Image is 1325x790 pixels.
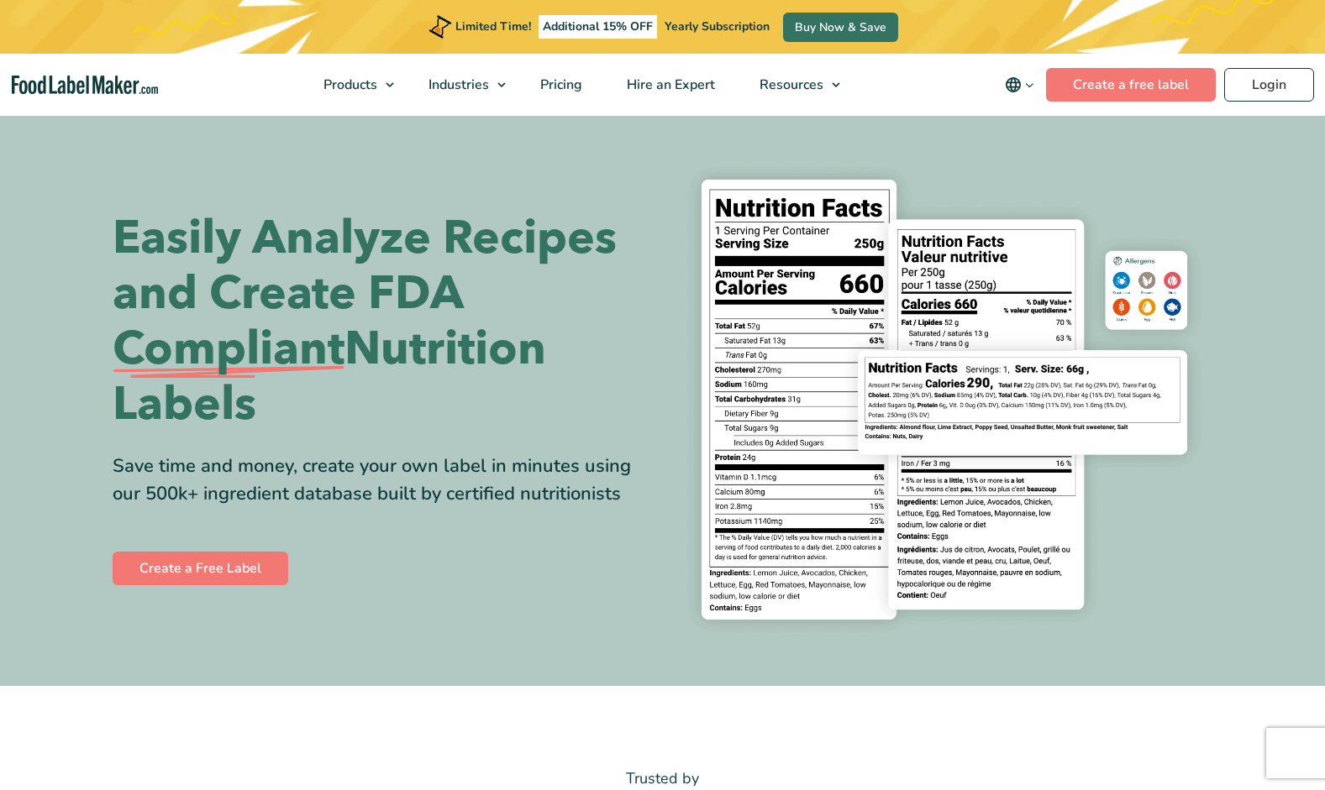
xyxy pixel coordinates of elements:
[539,15,657,39] span: Additional 15% OFF
[738,54,849,116] a: Resources
[455,18,531,34] span: Limited Time!
[755,76,825,94] span: Resources
[302,54,402,116] a: Products
[622,76,717,94] span: Hire an Expert
[113,453,650,508] div: Save time and money, create your own label in minutes using our 500k+ ingredient database built b...
[518,54,601,116] a: Pricing
[113,552,288,585] a: Create a Free Label
[1224,68,1314,102] a: Login
[1046,68,1216,102] a: Create a free label
[605,54,733,116] a: Hire an Expert
[423,76,491,94] span: Industries
[407,54,514,116] a: Industries
[318,76,379,94] span: Products
[535,76,584,94] span: Pricing
[665,18,770,34] span: Yearly Subscription
[113,211,650,432] h1: Easily Analyze Recipes and Create FDA Nutrition Labels
[783,13,898,42] a: Buy Now & Save
[113,322,344,377] span: Compliant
